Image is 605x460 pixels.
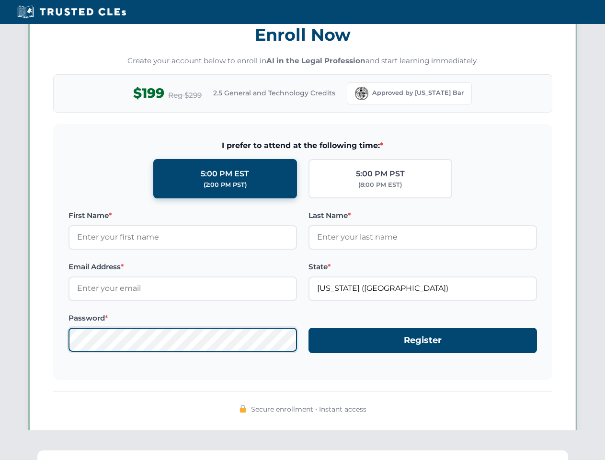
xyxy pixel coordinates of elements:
[355,87,368,100] img: Florida Bar
[308,210,537,221] label: Last Name
[201,168,249,180] div: 5:00 PM EST
[308,328,537,353] button: Register
[68,261,297,273] label: Email Address
[213,88,335,98] span: 2.5 General and Technology Credits
[68,312,297,324] label: Password
[168,90,202,101] span: Reg $299
[204,180,247,190] div: (2:00 PM PST)
[68,139,537,152] span: I prefer to attend at the following time:
[358,180,402,190] div: (8:00 PM EST)
[53,20,552,50] h3: Enroll Now
[68,210,297,221] label: First Name
[53,56,552,67] p: Create your account below to enroll in and start learning immediately.
[68,225,297,249] input: Enter your first name
[14,5,129,19] img: Trusted CLEs
[239,405,247,413] img: 🔒
[308,225,537,249] input: Enter your last name
[68,276,297,300] input: Enter your email
[356,168,405,180] div: 5:00 PM PST
[251,404,366,414] span: Secure enrollment • Instant access
[266,56,365,65] strong: AI in the Legal Profession
[308,276,537,300] input: Florida (FL)
[133,82,164,104] span: $199
[372,88,464,98] span: Approved by [US_STATE] Bar
[308,261,537,273] label: State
